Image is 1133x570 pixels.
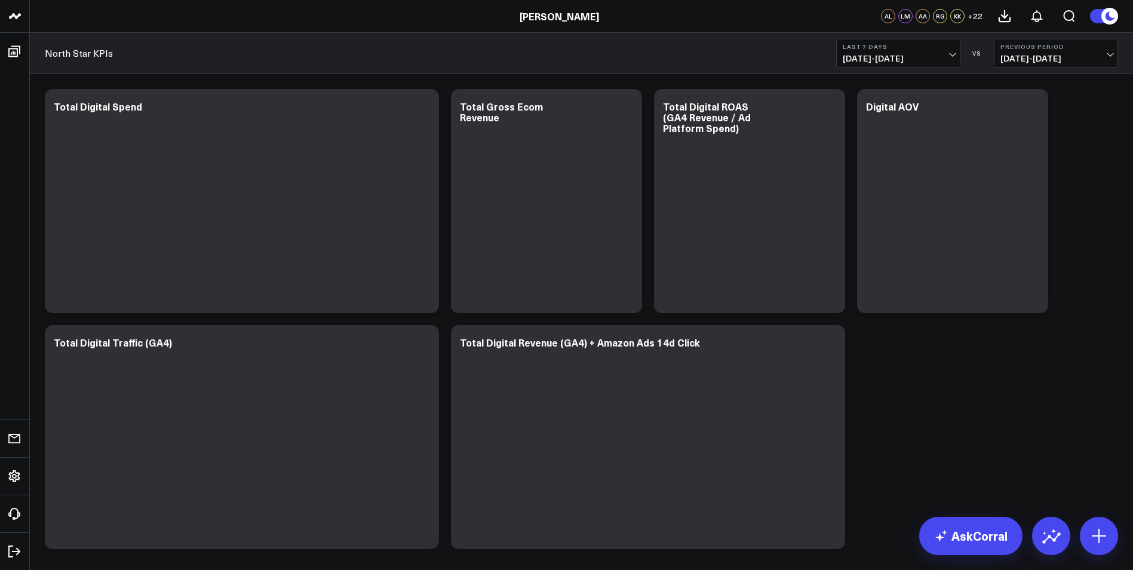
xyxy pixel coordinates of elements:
[898,9,913,23] div: LM
[836,39,960,68] button: Last 7 Days[DATE]-[DATE]
[950,9,965,23] div: KK
[1000,43,1111,50] b: Previous Period
[843,43,954,50] b: Last 7 Days
[520,10,599,23] a: [PERSON_NAME]
[881,9,895,23] div: AL
[1000,54,1111,63] span: [DATE] - [DATE]
[663,100,751,134] div: Total Digital ROAS (GA4 Revenue / Ad Platform Spend)
[994,39,1118,68] button: Previous Period[DATE]-[DATE]
[460,336,700,349] div: Total Digital Revenue (GA4) + Amazon Ads 14d Click
[966,50,988,57] div: VS
[54,336,172,349] div: Total Digital Traffic (GA4)
[968,12,982,20] span: + 22
[916,9,930,23] div: AA
[460,100,543,124] div: Total Gross Ecom Revenue
[968,9,982,23] button: +22
[933,9,947,23] div: RG
[843,54,954,63] span: [DATE] - [DATE]
[45,47,113,60] a: North Star KPIs
[866,100,919,113] div: Digital AOV
[54,100,142,113] div: Total Digital Spend
[919,517,1023,555] a: AskCorral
